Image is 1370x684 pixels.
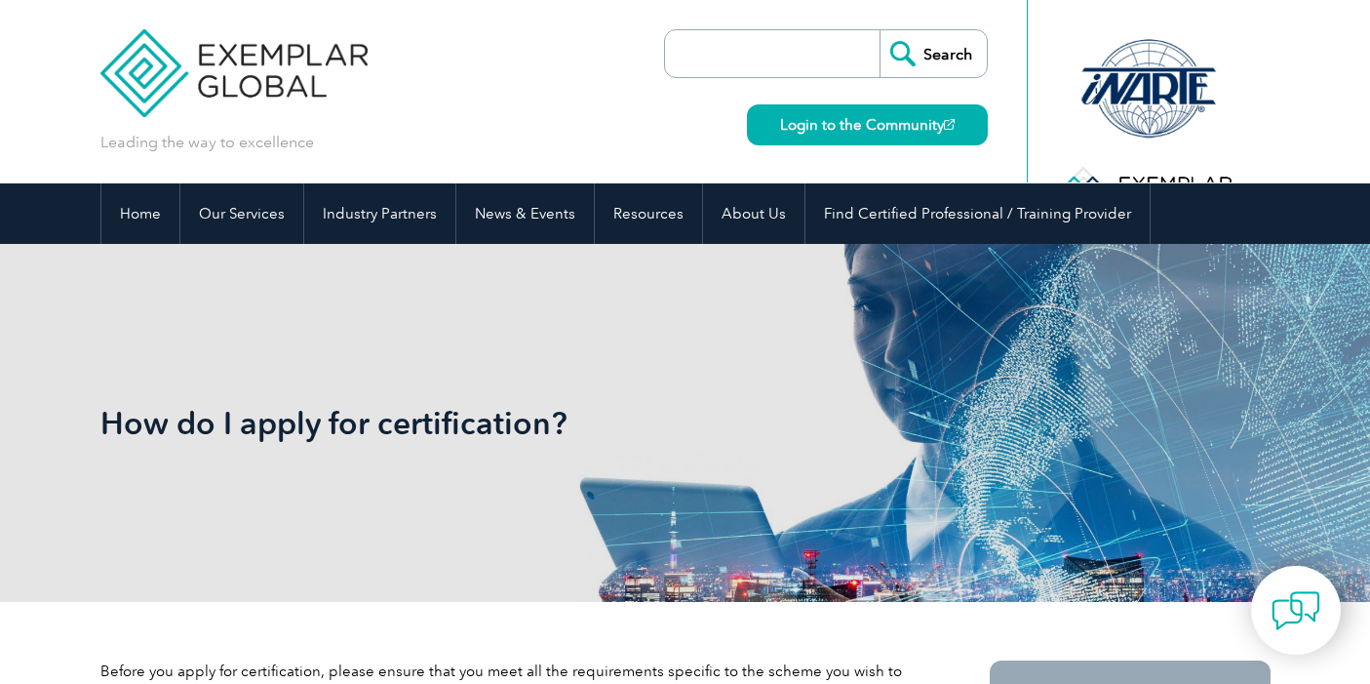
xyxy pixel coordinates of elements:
[456,183,594,244] a: News & Events
[304,183,455,244] a: Industry Partners
[595,183,702,244] a: Resources
[100,132,314,153] p: Leading the way to excellence
[1272,586,1320,635] img: contact-chat.png
[805,183,1150,244] a: Find Certified Professional / Training Provider
[944,119,955,130] img: open_square.png
[180,183,303,244] a: Our Services
[100,404,849,442] h1: How do I apply for certification?
[101,183,179,244] a: Home
[703,183,804,244] a: About Us
[747,104,988,145] a: Login to the Community
[880,30,987,77] input: Search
